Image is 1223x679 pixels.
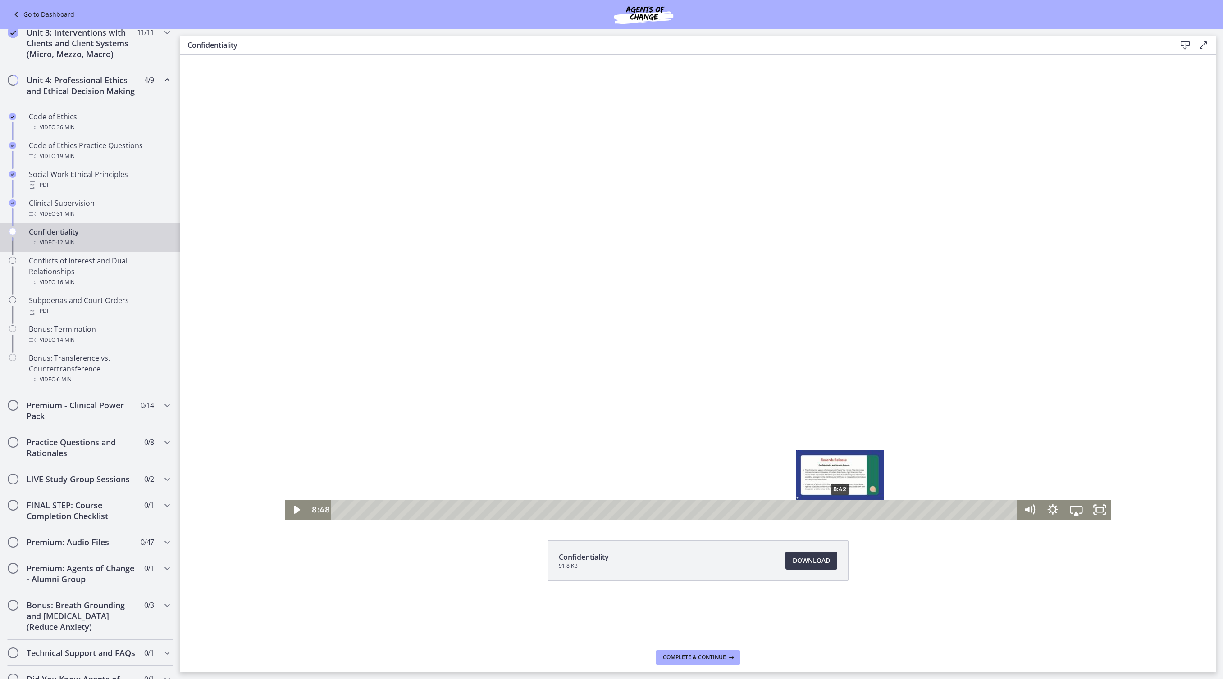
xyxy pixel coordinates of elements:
[180,55,1216,520] iframe: Video Lesson
[8,27,18,38] i: Completed
[861,445,884,465] button: Show settings menu
[27,537,137,548] h2: Premium: Audio Files
[55,122,75,133] span: · 36 min
[9,171,16,178] i: Completed
[144,75,154,86] span: 4 / 9
[27,647,137,658] h2: Technical Support and FAQs
[137,27,154,38] span: 11 / 11
[27,27,137,59] h2: Unit 3: Interventions with Clients and Client Systems (Micro, Mezzo, Macro)
[55,335,75,345] span: · 14 min
[29,306,169,317] div: PDF
[29,335,169,345] div: Video
[9,199,16,207] i: Completed
[55,237,75,248] span: · 12 min
[27,563,137,584] h2: Premium: Agents of Change - Alumni Group
[55,374,72,385] span: · 6 min
[793,555,830,566] span: Download
[144,437,154,448] span: 0 / 8
[29,111,169,133] div: Code of Ethics
[29,374,169,385] div: Video
[29,208,169,219] div: Video
[55,208,75,219] span: · 31 min
[908,445,931,465] button: Fullscreen
[55,151,75,162] span: · 19 min
[144,600,154,611] span: 0 / 3
[141,400,154,411] span: 0 / 14
[29,237,169,248] div: Video
[55,277,75,288] span: · 16 min
[27,437,137,458] h2: Practice Questions and Rationales
[29,226,169,248] div: Confidentiality
[29,353,169,385] div: Bonus: Transference vs. Countertransference
[29,180,169,190] div: PDF
[27,474,137,484] h2: LIVE Study Group Sessions
[144,647,154,658] span: 0 / 1
[663,654,726,661] span: Complete & continue
[29,277,169,288] div: Video
[27,75,137,96] h2: Unit 4: Professional Ethics and Ethical Decision Making
[29,140,169,162] div: Code of Ethics Practice Questions
[29,151,169,162] div: Video
[141,537,154,548] span: 0 / 47
[559,552,609,562] span: Confidentiality
[29,255,169,288] div: Conflicts of Interest and Dual Relationships
[27,500,137,521] h2: FINAL STEP: Course Completion Checklist
[884,445,908,465] button: Airplay
[29,198,169,219] div: Clinical Supervision
[656,650,740,665] button: Complete & continue
[29,295,169,317] div: Subpoenas and Court Orders
[785,552,837,570] a: Download
[144,500,154,511] span: 0 / 1
[29,122,169,133] div: Video
[9,113,16,120] i: Completed
[27,400,137,421] h2: Premium - Clinical Power Pack
[187,40,1162,50] h3: Confidentiality
[589,4,698,25] img: Agents of Change
[27,600,137,632] h2: Bonus: Breath Grounding and [MEDICAL_DATA] (Reduce Anxiety)
[837,445,861,465] button: Mute
[9,142,16,149] i: Completed
[29,169,169,190] div: Social Work Ethical Principles
[144,474,154,484] span: 0 / 2
[11,9,74,20] a: Go to Dashboard
[144,563,154,574] span: 0 / 1
[29,324,169,345] div: Bonus: Termination
[559,562,609,570] span: 91.8 KB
